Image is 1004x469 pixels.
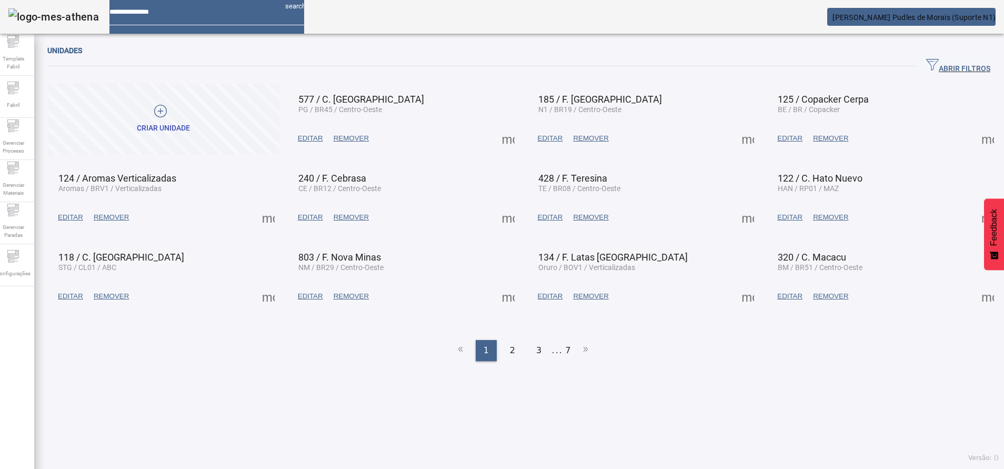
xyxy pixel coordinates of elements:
[293,129,328,148] button: EDITAR
[777,291,802,302] span: EDITAR
[298,94,424,105] span: 577 / C. [GEOGRAPHIC_DATA]
[8,8,99,25] img: logo-mes-athena
[298,184,381,193] span: CE / BR12 / Centro-Oeste
[53,287,88,306] button: EDITAR
[738,208,757,227] button: Mais
[58,173,176,184] span: 124 / Aromas Verticalizadas
[293,208,328,227] button: EDITAR
[58,252,184,263] span: 118 / C. [GEOGRAPHIC_DATA]
[778,105,840,114] span: BE / BR / Copacker
[978,287,997,306] button: Mais
[58,212,83,223] span: EDITAR
[510,344,515,357] span: 2
[53,208,88,227] button: EDITAR
[538,252,688,263] span: 134 / F. Latas [GEOGRAPHIC_DATA]
[58,184,162,193] span: Aromas / BRV1 / Verticalizadas
[47,46,82,55] span: Unidades
[137,123,190,134] div: Criar unidade
[552,340,563,361] li: ...
[813,133,848,144] span: REMOVER
[533,287,568,306] button: EDITAR
[989,209,999,246] span: Feedback
[334,133,369,144] span: REMOVER
[568,287,614,306] button: REMOVER
[813,291,848,302] span: REMOVER
[538,133,563,144] span: EDITAR
[573,212,608,223] span: REMOVER
[499,287,518,306] button: Mais
[259,208,278,227] button: Mais
[58,263,116,272] span: STG / CL01 / ABC
[772,287,808,306] button: EDITAR
[568,208,614,227] button: REMOVER
[4,98,23,112] span: Fabril
[808,129,854,148] button: REMOVER
[778,94,869,105] span: 125 / Copacker Cerpa
[808,208,854,227] button: REMOVER
[298,212,323,223] span: EDITAR
[573,133,608,144] span: REMOVER
[832,13,996,22] span: [PERSON_NAME] Pudles de Morais (Suporte N1)
[777,133,802,144] span: EDITAR
[298,173,366,184] span: 240 / F. Cebrasa
[978,129,997,148] button: Mais
[538,173,607,184] span: 428 / F. Teresina
[538,94,662,105] span: 185 / F. [GEOGRAPHIC_DATA]
[328,287,374,306] button: REMOVER
[984,198,1004,270] button: Feedback - Mostrar pesquisa
[298,133,323,144] span: EDITAR
[538,263,635,272] span: Oruro / BOV1 / Verticalizadas
[978,208,997,227] button: Mais
[298,263,384,272] span: NM / BR29 / Centro-Oeste
[259,287,278,306] button: Mais
[334,212,369,223] span: REMOVER
[538,291,563,302] span: EDITAR
[293,287,328,306] button: EDITAR
[778,263,862,272] span: BM / BR51 / Centro-Oeste
[538,212,563,223] span: EDITAR
[88,287,134,306] button: REMOVER
[968,454,999,462] span: Versão: ()
[328,208,374,227] button: REMOVER
[778,173,862,184] span: 122 / C. Hato Nuevo
[565,340,570,361] li: 7
[538,105,621,114] span: N1 / BR19 / Centro-Oeste
[573,291,608,302] span: REMOVER
[94,212,129,223] span: REMOVER
[808,287,854,306] button: REMOVER
[813,212,848,223] span: REMOVER
[772,129,808,148] button: EDITAR
[499,129,518,148] button: Mais
[298,105,382,114] span: PG / BR45 / Centro-Oeste
[298,291,323,302] span: EDITAR
[536,344,541,357] span: 3
[538,184,620,193] span: TE / BR08 / Centro-Oeste
[926,58,990,74] span: ABRIR FILTROS
[568,129,614,148] button: REMOVER
[298,252,381,263] span: 803 / F. Nova Minas
[499,208,518,227] button: Mais
[738,129,757,148] button: Mais
[777,212,802,223] span: EDITAR
[47,84,279,155] button: Criar unidade
[88,208,134,227] button: REMOVER
[533,129,568,148] button: EDITAR
[328,129,374,148] button: REMOVER
[772,208,808,227] button: EDITAR
[58,291,83,302] span: EDITAR
[778,184,839,193] span: HAN / RP01 / MAZ
[778,252,846,263] span: 320 / C. Macacu
[334,291,369,302] span: REMOVER
[94,291,129,302] span: REMOVER
[533,208,568,227] button: EDITAR
[738,287,757,306] button: Mais
[918,57,999,76] button: ABRIR FILTROS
